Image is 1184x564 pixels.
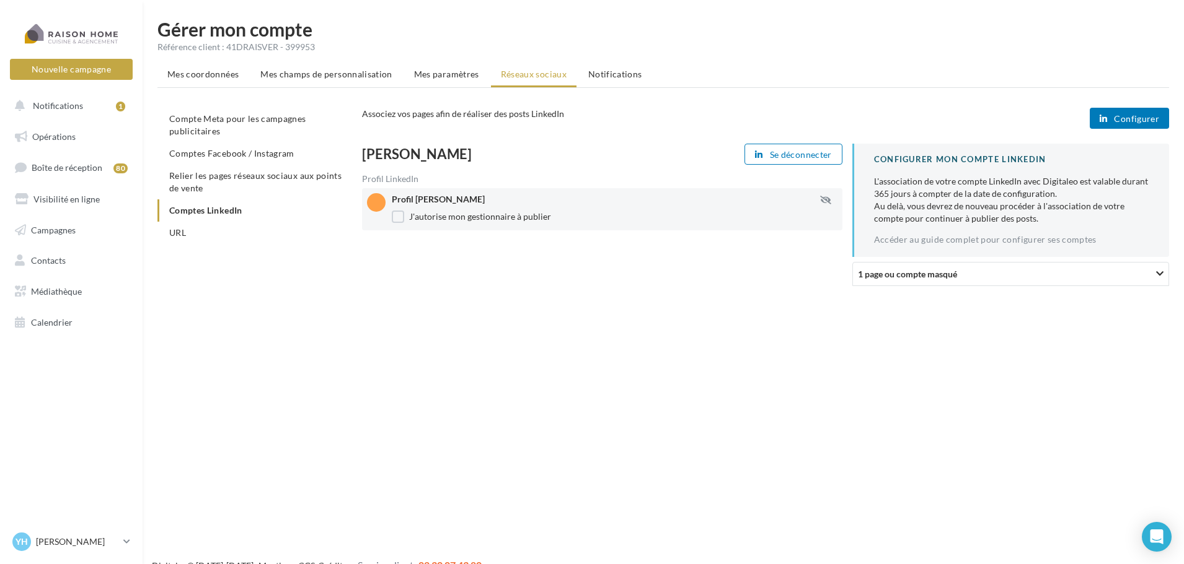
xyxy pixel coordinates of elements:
[744,144,842,165] button: Se déconnecter
[1090,108,1169,129] button: Configurer
[392,210,551,223] label: J'autorise mon gestionnaire à publier
[32,162,102,173] span: Boîte de réception
[874,154,1149,165] div: CONFIGURER MON COMPTE LINKEDIN
[157,41,1169,53] div: Référence client : 41DRAISVER - 399953
[31,224,76,235] span: Campagnes
[7,217,135,243] a: Campagnes
[33,194,100,204] span: Visibilité en ligne
[362,147,598,161] div: [PERSON_NAME]
[874,175,1149,225] div: L'association de votre compte LinkedIn avec Digitaleo est valable durant 365 jours à compter de l...
[362,108,564,119] span: Associez vos pages afin de réaliser des posts LinkedIn
[414,69,479,79] span: Mes paramètres
[7,310,135,336] a: Calendrier
[588,69,642,79] span: Notifications
[116,102,125,111] div: 1
[32,131,76,142] span: Opérations
[770,150,832,160] span: Se déconnecter
[7,248,135,274] a: Contacts
[7,93,130,119] button: Notifications 1
[169,113,306,136] span: Compte Meta pour les campagnes publicitaires
[7,124,135,150] a: Opérations
[169,148,294,158] span: Comptes Facebook / Instagram
[157,20,1169,38] h1: Gérer mon compte
[169,227,186,238] span: URL
[874,235,1097,245] a: Accéder au guide complet pour configurer ses comptes
[31,317,73,328] span: Calendrier
[10,59,133,80] button: Nouvelle campagne
[31,255,66,266] span: Contacts
[858,269,957,279] span: 1 page ou compte masqué
[362,175,842,183] div: Profil LinkedIn
[10,530,133,553] a: YH [PERSON_NAME]
[167,69,239,79] span: Mes coordonnées
[31,286,82,297] span: Médiathèque
[7,279,135,305] a: Médiathèque
[7,186,135,212] a: Visibilité en ligne
[1114,114,1159,124] span: Configurer
[260,69,392,79] span: Mes champs de personnalisation
[15,536,28,548] span: YH
[33,100,83,111] span: Notifications
[7,154,135,181] a: Boîte de réception80
[113,163,128,173] div: 80
[1142,522,1172,552] div: Open Intercom Messenger
[169,170,342,193] span: Relier les pages réseaux sociaux aux points de vente
[36,536,118,548] p: [PERSON_NAME]
[392,194,485,204] span: Profil [PERSON_NAME]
